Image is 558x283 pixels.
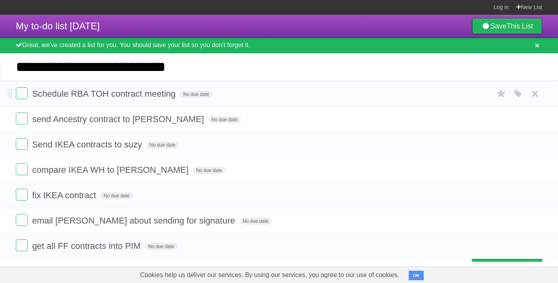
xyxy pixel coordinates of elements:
span: Send IKEA contracts to suzy [32,140,144,149]
span: compare IKEA WH to [PERSON_NAME] [32,165,190,175]
span: No due date [193,167,225,174]
span: email [PERSON_NAME] about sending for signature [32,216,237,226]
label: Done [16,113,28,124]
label: Star task [494,87,509,100]
label: Done [16,87,28,99]
b: This List [507,22,533,30]
span: No due date [145,243,177,250]
label: Done [16,163,28,175]
span: No due date [240,218,272,225]
span: Buy me a coffee [489,247,538,261]
span: get all FF contracts into PIM [32,241,143,251]
label: Done [16,189,28,201]
span: fix IKEA contract [32,190,98,200]
label: Done [16,239,28,251]
span: No due date [101,192,133,199]
span: No due date [208,116,240,123]
label: Done [16,214,28,226]
button: OK [409,271,424,280]
a: SaveThis List [472,18,542,34]
span: No due date [180,91,212,98]
span: My to-do list [DATE] [16,21,100,31]
span: send Ancestry contract to [PERSON_NAME] [32,114,206,124]
span: Schedule RBA TOH contract meeting [32,89,177,99]
span: No due date [147,141,179,149]
span: Cookies help us deliver our services. By using our services, you agree to our use of cookies. [132,267,407,283]
label: Done [16,138,28,150]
